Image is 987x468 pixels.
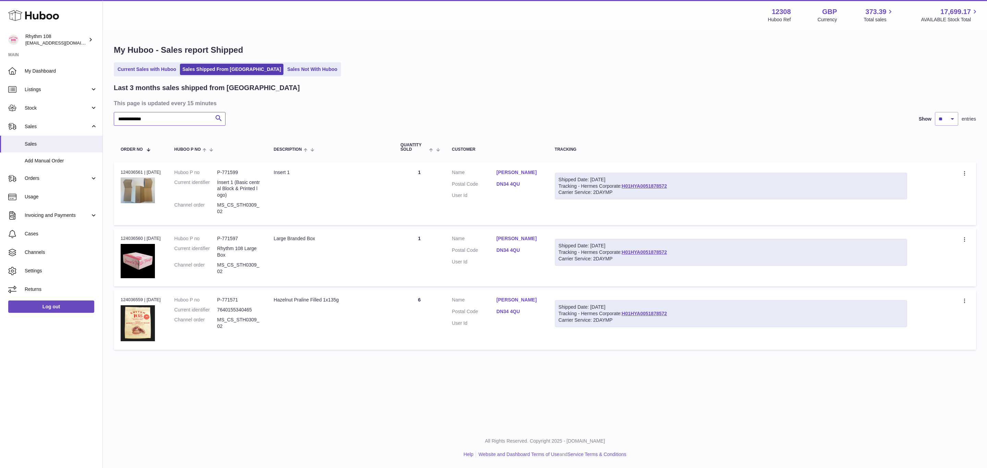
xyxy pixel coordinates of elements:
h3: This page is updated every 15 minutes [114,99,974,107]
span: Huboo P no [174,147,201,152]
img: 123081684746496.jpg [121,305,155,341]
p: All Rights Reserved. Copyright 2025 - [DOMAIN_NAME] [108,438,982,444]
span: Listings [25,86,90,93]
div: 124036559 | [DATE] [121,297,161,303]
div: Tracking - Hermes Corporate: [555,173,907,200]
span: Stock [25,105,90,111]
div: Shipped Date: [DATE] [559,176,904,183]
div: Rhythm 108 [25,33,87,46]
td: 1 [394,162,445,225]
div: Tracking [555,147,907,152]
span: Quantity Sold [401,143,428,152]
dt: Channel order [174,317,217,330]
strong: GBP [822,7,837,16]
a: DN34 4QU [497,181,541,187]
a: Website and Dashboard Terms of Use [478,452,559,457]
dd: 7640155340465 [217,307,260,313]
span: Add Manual Order [25,158,97,164]
div: Shipped Date: [DATE] [559,304,904,310]
dt: Current identifier [174,179,217,199]
span: Usage [25,194,97,200]
dt: User Id [452,259,497,265]
div: Carrier Service: 2DAYMP [559,256,904,262]
span: My Dashboard [25,68,97,74]
dd: P-771571 [217,297,260,303]
dt: Channel order [174,262,217,275]
dd: MS_CS_STH0309_02 [217,317,260,330]
h2: Last 3 months sales shipped from [GEOGRAPHIC_DATA] [114,83,300,93]
span: [EMAIL_ADDRESS][DOMAIN_NAME] [25,40,101,46]
dd: Insert 1 (Basic central Block & Printed logo) [217,179,260,199]
a: H01HYA0051878572 [622,183,667,189]
img: 123081684745102.JPG [121,177,155,203]
a: DN34 4QU [497,308,541,315]
dt: Huboo P no [174,169,217,176]
dt: Postal Code [452,181,497,189]
div: Hazelnut Praline Filled 1x135g [274,297,387,303]
dt: Current identifier [174,307,217,313]
dd: P-771597 [217,235,260,242]
div: Currency [818,16,837,23]
li: and [476,451,626,458]
span: Invoicing and Payments [25,212,90,219]
dd: MS_CS_STH0309_02 [217,202,260,215]
dt: Postal Code [452,308,497,317]
strong: 12308 [772,7,791,16]
dt: Huboo P no [174,297,217,303]
span: entries [962,116,976,122]
a: [PERSON_NAME] [497,235,541,242]
a: [PERSON_NAME] [497,169,541,176]
dd: P-771599 [217,169,260,176]
label: Show [919,116,931,122]
div: Carrier Service: 2DAYMP [559,317,904,323]
a: 17,699.17 AVAILABLE Stock Total [921,7,979,23]
dt: User Id [452,320,497,327]
div: Insert 1 [274,169,387,176]
a: Help [464,452,474,457]
dt: Name [452,235,497,244]
td: 1 [394,229,445,286]
div: Carrier Service: 2DAYMP [559,189,904,196]
span: Sales [25,141,97,147]
span: Settings [25,268,97,274]
div: Shipped Date: [DATE] [559,243,904,249]
a: Service Terms & Conditions [568,452,626,457]
dd: MS_CS_STH0309_02 [217,262,260,275]
div: 124036561 | [DATE] [121,169,161,175]
td: 6 [394,290,445,350]
dt: Postal Code [452,247,497,255]
a: [PERSON_NAME] [497,297,541,303]
div: Customer [452,147,541,152]
a: Log out [8,300,94,313]
span: AVAILABLE Stock Total [921,16,979,23]
span: Sales [25,123,90,130]
img: 123081684744870.jpg [121,244,155,278]
a: Sales Shipped From [GEOGRAPHIC_DATA] [180,64,283,75]
div: Large Branded Box [274,235,387,242]
h1: My Huboo - Sales report Shipped [114,45,976,56]
dd: Rhythm 108 Large Box [217,245,260,258]
span: Order No [121,147,143,152]
div: Huboo Ref [768,16,791,23]
a: Sales Not With Huboo [285,64,340,75]
dt: User Id [452,192,497,199]
dt: Huboo P no [174,235,217,242]
a: H01HYA0051878572 [622,249,667,255]
span: Channels [25,249,97,256]
span: 373.39 [865,7,886,16]
a: H01HYA0051878572 [622,311,667,316]
dt: Name [452,297,497,305]
div: Tracking - Hermes Corporate: [555,239,907,266]
span: Cases [25,231,97,237]
span: Orders [25,175,90,182]
a: 373.39 Total sales [864,7,894,23]
a: DN34 4QU [497,247,541,254]
dt: Channel order [174,202,217,215]
span: Total sales [864,16,894,23]
div: 124036560 | [DATE] [121,235,161,242]
img: orders@rhythm108.com [8,35,19,45]
span: 17,699.17 [940,7,971,16]
span: Description [274,147,302,152]
a: Current Sales with Huboo [115,64,179,75]
dt: Name [452,169,497,177]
